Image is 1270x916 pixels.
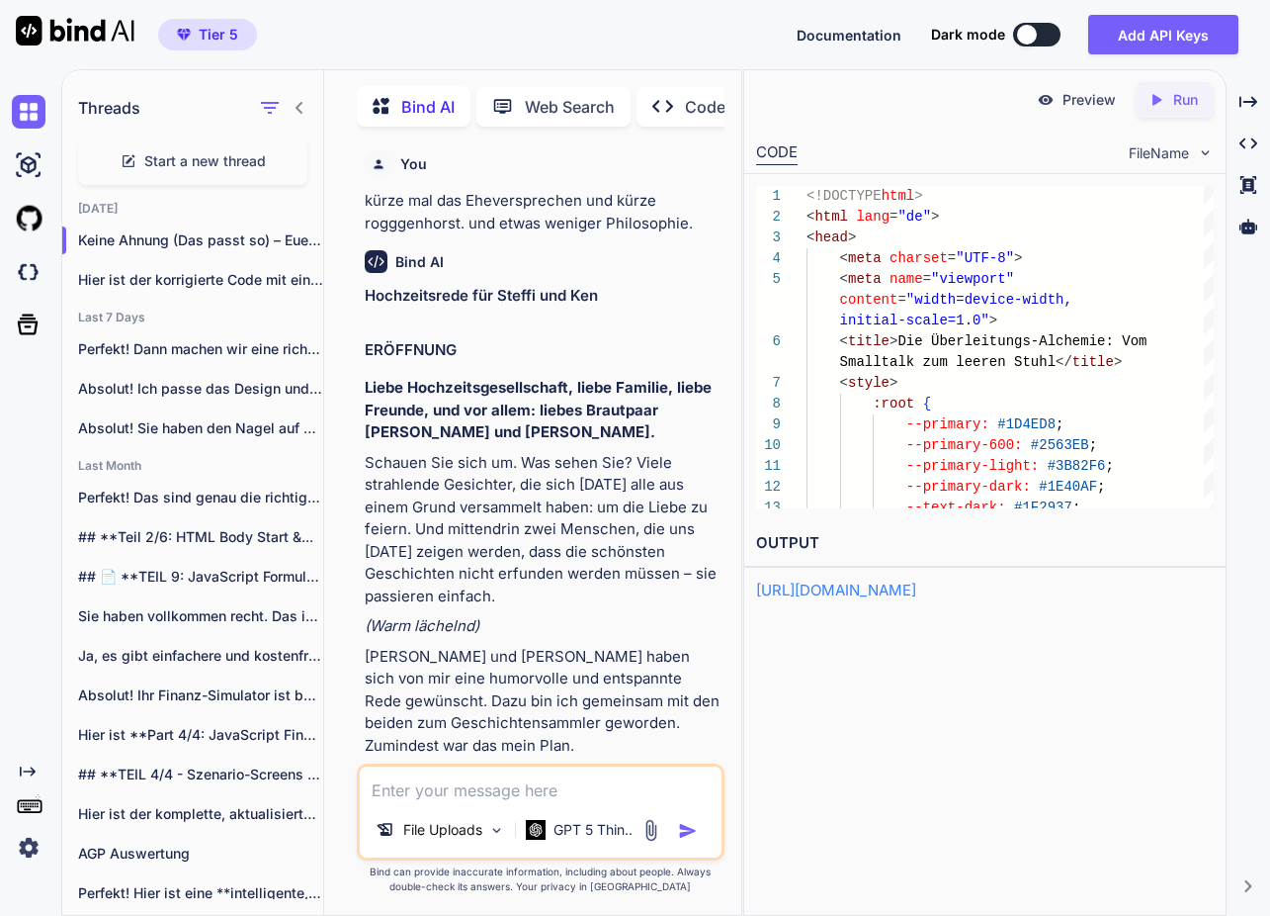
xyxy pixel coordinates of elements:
[78,804,323,824] p: Hier ist der komplette, aktualisierte Code mit...
[756,373,781,394] div: 7
[848,271,882,287] span: meta
[12,831,45,865] img: settings
[62,458,323,474] h2: Last Month
[365,378,716,441] strong: Liebe Hochzeitsgesellschaft, liebe Familie, liebe Freunde, und vor allem: liebes Brautpaar [PERSO...
[78,230,323,250] p: Keine Ahnung (Das passt so) – Euer Lied ...
[403,820,482,840] p: File Uploads
[906,292,1072,308] span: "width=device-width,
[756,477,781,498] div: 12
[78,844,323,864] p: AGP Auswertung
[906,416,989,432] span: --primary:
[806,209,814,225] span: <
[898,209,932,225] span: "de"
[685,95,804,119] p: Code Generator
[848,375,889,391] span: style
[806,188,882,204] span: <!DOCTYPE
[1173,90,1198,110] p: Run
[1014,500,1072,515] span: #1F2937
[78,339,323,359] p: Perfekt! Dann machen wir eine richtig ausführliche,...
[815,209,849,225] span: html
[1072,500,1080,515] span: ;
[889,209,897,225] span: =
[756,435,781,456] div: 10
[78,765,323,784] p: ## **TEIL 4/4 - Szenario-Screens & Vollständiges...
[756,207,781,228] div: 2
[840,313,989,328] span: initial-scale=1.0"
[78,606,323,626] p: Sie haben vollkommen recht. Das ist extrem...
[848,250,882,266] span: meta
[400,154,427,174] h6: You
[756,141,798,165] div: CODE
[78,686,323,705] p: Absolut! Ihr Finanz-Simulator ist bereits sehr umfangreich...
[158,19,257,50] button: premiumTier 5
[756,394,781,414] div: 8
[365,616,479,635] em: (Warm lächelnd)
[1072,354,1114,370] span: title
[756,456,781,477] div: 11
[639,819,662,842] img: attachment
[889,333,897,349] span: >
[16,16,134,46] img: Bind AI
[1062,90,1116,110] p: Preview
[756,228,781,248] div: 3
[78,96,140,120] h1: Threads
[78,725,323,745] p: Hier ist **Part 4/4: JavaScript Finalisierung &...
[889,375,897,391] span: >
[78,883,323,903] p: Perfekt! Hier ist eine **intelligente, kontextabhängige Lösung**:...
[931,271,1014,287] span: "viewport"
[365,190,720,234] p: kürze mal das Eheversprechen und kürze rogggenhorst. und etwas weniger Philosophie.
[906,458,1039,474] span: --primary-light:
[797,25,901,46] button: Documentation
[806,229,814,245] span: <
[78,527,323,547] p: ## **Teil 2/6: HTML Body Start &...
[889,271,923,287] span: name
[998,416,1057,432] span: #1D4ED8
[948,250,956,266] span: =
[365,339,720,362] h2: ERÖFFNUNG
[1106,458,1114,474] span: ;
[177,29,191,41] img: premium
[797,27,901,44] span: Documentation
[848,333,889,349] span: title
[989,313,997,328] span: >
[840,354,1056,370] span: Smalltalk zum leeren Stuhl
[1056,354,1072,370] span: </
[957,250,1015,266] span: "UTF-8"
[78,646,323,666] p: Ja, es gibt einfachere und kostenfreie Möglichkeiten,...
[1114,354,1122,370] span: >
[678,821,698,841] img: icon
[1037,91,1055,109] img: preview
[756,581,916,599] a: [URL][DOMAIN_NAME]
[840,271,848,287] span: <
[395,252,444,272] h6: Bind AI
[553,820,633,840] p: GPT 5 Thin..
[12,95,45,129] img: chat
[898,292,906,308] span: =
[12,202,45,235] img: githubLight
[1040,479,1098,495] span: #1E40AF
[898,333,1147,349] span: Die Überleitungs-Alchemie: Vom
[756,186,781,207] div: 1
[840,333,848,349] span: <
[931,209,939,225] span: >
[357,865,724,894] p: Bind can provide inaccurate information, including about people. Always double-check its answers....
[401,95,455,119] p: Bind AI
[1089,437,1097,453] span: ;
[756,414,781,435] div: 9
[889,250,948,266] span: charset
[906,500,1006,515] span: --text-dark:
[744,520,1226,567] h2: OUTPUT
[526,820,546,839] img: GPT 5 Thinking High
[840,250,848,266] span: <
[78,379,323,399] p: Absolut! Ich passe das Design und die...
[78,418,323,438] p: Absolut! Sie haben den Nagel auf den...
[365,646,720,758] p: [PERSON_NAME] und [PERSON_NAME] haben sich von mir eine humorvolle und entspannte Rede gewünscht....
[923,396,931,412] span: {
[78,488,323,507] p: Perfekt! Das sind genau die richtigen Feinschliffe....
[756,248,781,269] div: 4
[1014,250,1022,266] span: >
[365,285,720,308] h1: Hochzeitsrede für Steffi und Ken
[1097,479,1105,495] span: ;
[756,269,781,290] div: 5
[1056,416,1063,432] span: ;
